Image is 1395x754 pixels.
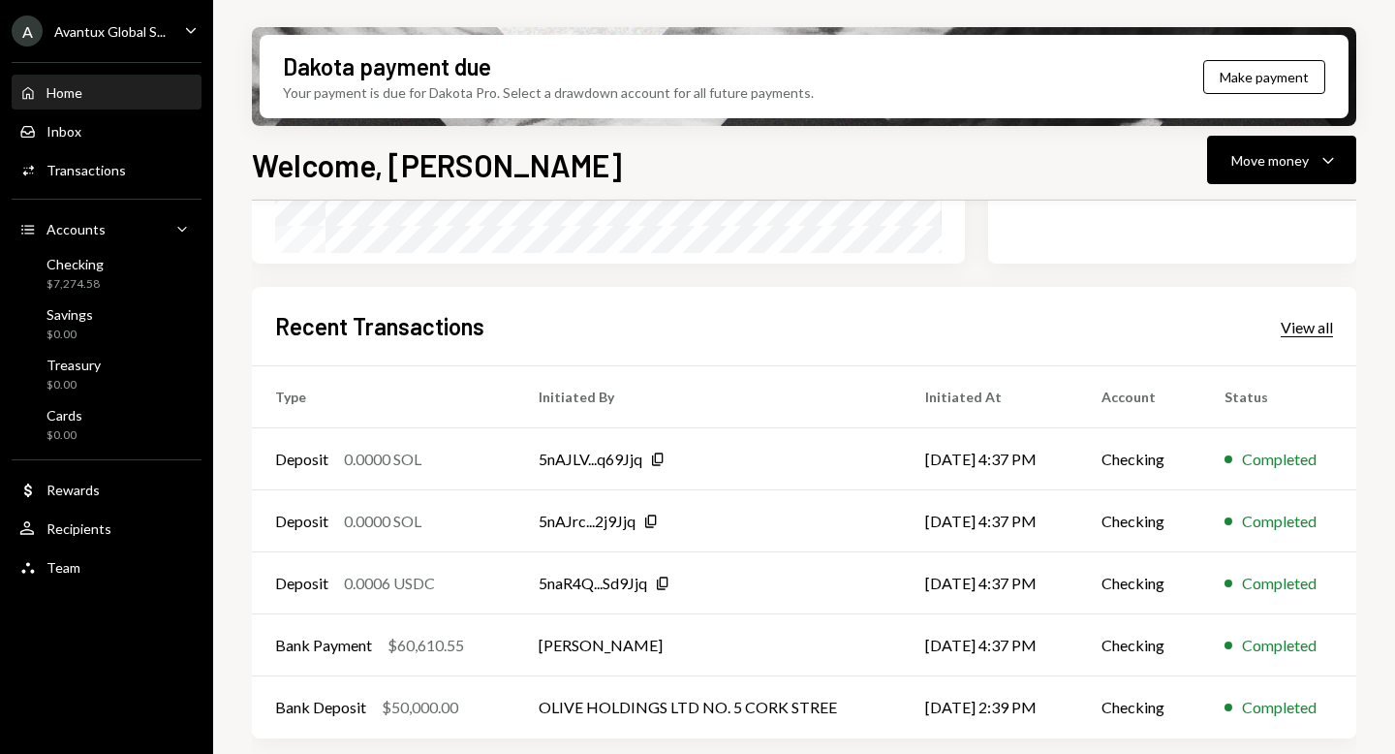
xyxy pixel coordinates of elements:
a: Checking$7,274.58 [12,250,201,297]
div: Completed [1242,448,1317,471]
td: OLIVE HOLDINGS LTD NO. 5 CORK STREE [515,676,902,738]
div: Completed [1242,510,1317,533]
div: Rewards [46,482,100,498]
div: A [12,16,43,47]
div: Bank Payment [275,634,372,657]
div: $0.00 [46,377,101,393]
a: Home [12,75,201,110]
td: [DATE] 4:37 PM [902,552,1079,614]
div: Home [46,84,82,101]
td: [DATE] 4:37 PM [902,428,1079,490]
div: Avantux Global S... [54,23,166,40]
div: Cards [46,407,82,424]
a: View all [1281,316,1333,337]
div: $0.00 [46,327,93,343]
div: Inbox [46,123,81,140]
div: Deposit [275,572,328,595]
div: Move money [1231,150,1309,171]
button: Move money [1207,136,1356,184]
a: Transactions [12,152,201,187]
div: Checking [46,256,104,272]
a: Team [12,550,201,584]
div: Deposit [275,510,328,533]
div: Accounts [46,221,106,237]
th: Status [1201,366,1356,428]
h1: Welcome, [PERSON_NAME] [252,145,622,184]
td: [PERSON_NAME] [515,614,902,676]
div: 5nAJLV...q69Jjq [539,448,642,471]
div: Completed [1242,572,1317,595]
td: Checking [1078,490,1201,552]
td: [DATE] 4:37 PM [902,490,1079,552]
th: Initiated By [515,366,902,428]
a: Cards$0.00 [12,401,201,448]
th: Account [1078,366,1201,428]
div: Your payment is due for Dakota Pro. Select a drawdown account for all future payments. [283,82,814,103]
div: $0.00 [46,427,82,444]
div: 5nAJrc...2j9Jjq [539,510,635,533]
a: Savings$0.00 [12,300,201,347]
div: Savings [46,306,93,323]
th: Initiated At [902,366,1079,428]
div: Completed [1242,634,1317,657]
div: 0.0006 USDC [344,572,435,595]
div: 5naR4Q...Sd9Jjq [539,572,647,595]
td: Checking [1078,428,1201,490]
div: Bank Deposit [275,696,366,719]
button: Make payment [1203,60,1325,94]
a: Accounts [12,211,201,246]
td: [DATE] 2:39 PM [902,676,1079,738]
div: Deposit [275,448,328,471]
div: View all [1281,318,1333,337]
th: Type [252,366,515,428]
td: Checking [1078,676,1201,738]
div: Completed [1242,696,1317,719]
div: 0.0000 SOL [344,448,421,471]
td: Checking [1078,552,1201,614]
a: Inbox [12,113,201,148]
div: Dakota payment due [283,50,491,82]
div: Recipients [46,520,111,537]
a: Rewards [12,472,201,507]
div: Treasury [46,357,101,373]
a: Treasury$0.00 [12,351,201,397]
div: $7,274.58 [46,276,104,293]
div: $60,610.55 [387,634,464,657]
td: Checking [1078,614,1201,676]
a: Recipients [12,511,201,546]
h2: Recent Transactions [275,310,484,342]
div: 0.0000 SOL [344,510,421,533]
td: [DATE] 4:37 PM [902,614,1079,676]
div: $50,000.00 [382,696,458,719]
div: Transactions [46,162,126,178]
div: Team [46,559,80,576]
